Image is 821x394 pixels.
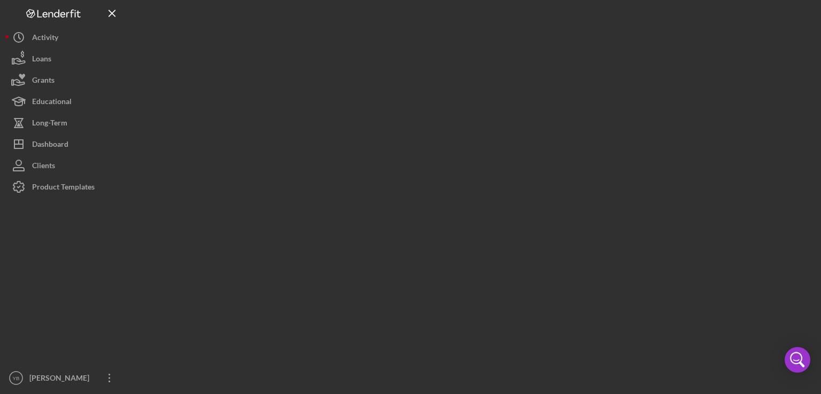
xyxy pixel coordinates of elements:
div: Open Intercom Messenger [785,347,810,373]
div: [PERSON_NAME] [27,367,96,391]
button: YB[PERSON_NAME] [5,367,123,389]
button: Activity [5,27,123,48]
div: Clients [32,155,55,179]
button: Loans [5,48,123,69]
div: Loans [32,48,51,72]
div: Long-Term [32,112,67,136]
button: Product Templates [5,176,123,198]
div: Product Templates [32,176,95,200]
text: YB [13,375,20,381]
div: Dashboard [32,133,68,157]
button: Long-Term [5,112,123,133]
div: Grants [32,69,55,93]
button: Clients [5,155,123,176]
div: Activity [32,27,58,51]
button: Grants [5,69,123,91]
div: Educational [32,91,72,115]
button: Educational [5,91,123,112]
button: Dashboard [5,133,123,155]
